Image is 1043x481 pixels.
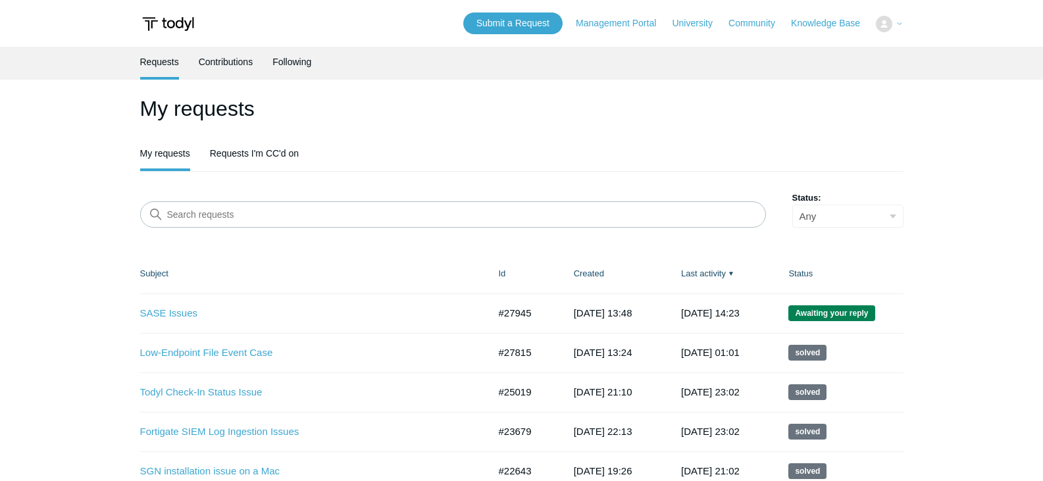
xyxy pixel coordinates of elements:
th: Status [775,254,903,293]
time: 2025-06-26T23:02:09+00:00 [681,386,740,397]
a: Requests [140,47,179,77]
a: Contributions [199,47,253,77]
td: #27945 [486,293,561,333]
a: SASE Issues [140,306,469,321]
span: ▼ [728,268,734,278]
time: 2025-09-29T14:23:19+00:00 [681,307,740,318]
a: Knowledge Base [791,16,873,30]
h1: My requests [140,93,903,124]
a: Last activity▼ [681,268,726,278]
label: Status: [792,191,903,205]
input: Search requests [140,201,766,228]
time: 2025-04-21T23:02:01+00:00 [681,426,740,437]
td: #27815 [486,333,561,372]
span: This request has been solved [788,424,827,440]
span: This request has been solved [788,384,827,400]
a: SGN installation issue on a Mac [140,464,469,479]
a: Created [574,268,604,278]
a: Requests I'm CC'd on [210,138,299,168]
a: Fortigate SIEM Log Ingestion Issues [140,424,469,440]
td: #23679 [486,412,561,451]
th: Id [486,254,561,293]
th: Subject [140,254,486,293]
time: 2025-01-28T19:26:46+00:00 [574,465,632,476]
time: 2025-09-13T01:01:58+00:00 [681,347,740,358]
a: University [672,16,725,30]
a: Community [728,16,788,30]
span: This request has been solved [788,345,827,361]
a: Management Portal [576,16,669,30]
time: 2025-09-02T13:24:50+00:00 [574,347,632,358]
time: 2025-03-18T22:13:14+00:00 [574,426,632,437]
a: Following [272,47,311,77]
a: My requests [140,138,190,168]
span: We are waiting for you to respond [788,305,875,321]
time: 2025-05-21T21:10:21+00:00 [574,386,632,397]
time: 2025-02-23T21:02:47+00:00 [681,465,740,476]
time: 2025-09-05T13:48:21+00:00 [574,307,632,318]
img: Todyl Support Center Help Center home page [140,12,196,36]
td: #25019 [486,372,561,412]
a: Submit a Request [463,13,563,34]
a: Todyl Check-In Status Issue [140,385,469,400]
a: Low-Endpoint File Event Case [140,345,469,361]
span: This request has been solved [788,463,827,479]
